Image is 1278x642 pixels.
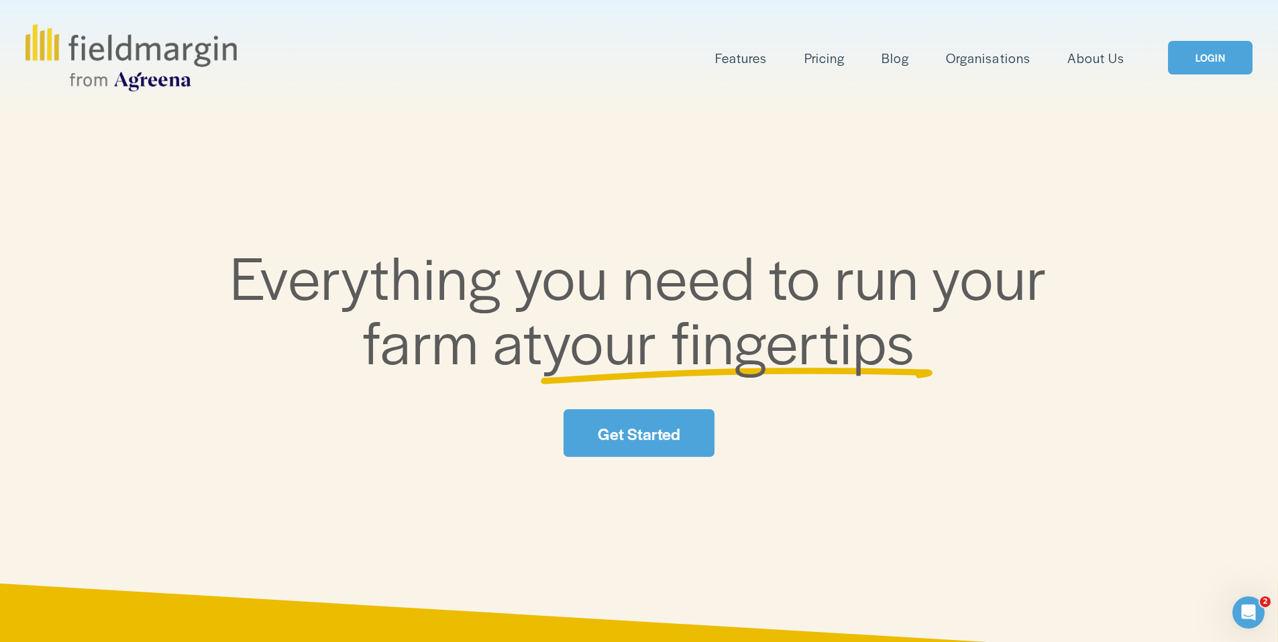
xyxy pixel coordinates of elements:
a: Organisations [946,47,1030,69]
span: Everything you need to run your farm at [230,233,1061,382]
a: Get Started [564,409,714,457]
span: your fingertips [543,298,915,382]
a: Blog [882,47,909,69]
a: About Us [1067,47,1124,69]
iframe: Intercom live chat [1232,596,1265,629]
span: 2 [1260,596,1271,607]
span: Features [715,48,767,68]
a: folder dropdown [715,47,767,69]
a: Pricing [804,47,845,69]
a: LOGIN [1168,41,1253,75]
img: fieldmargin.com [25,24,236,91]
